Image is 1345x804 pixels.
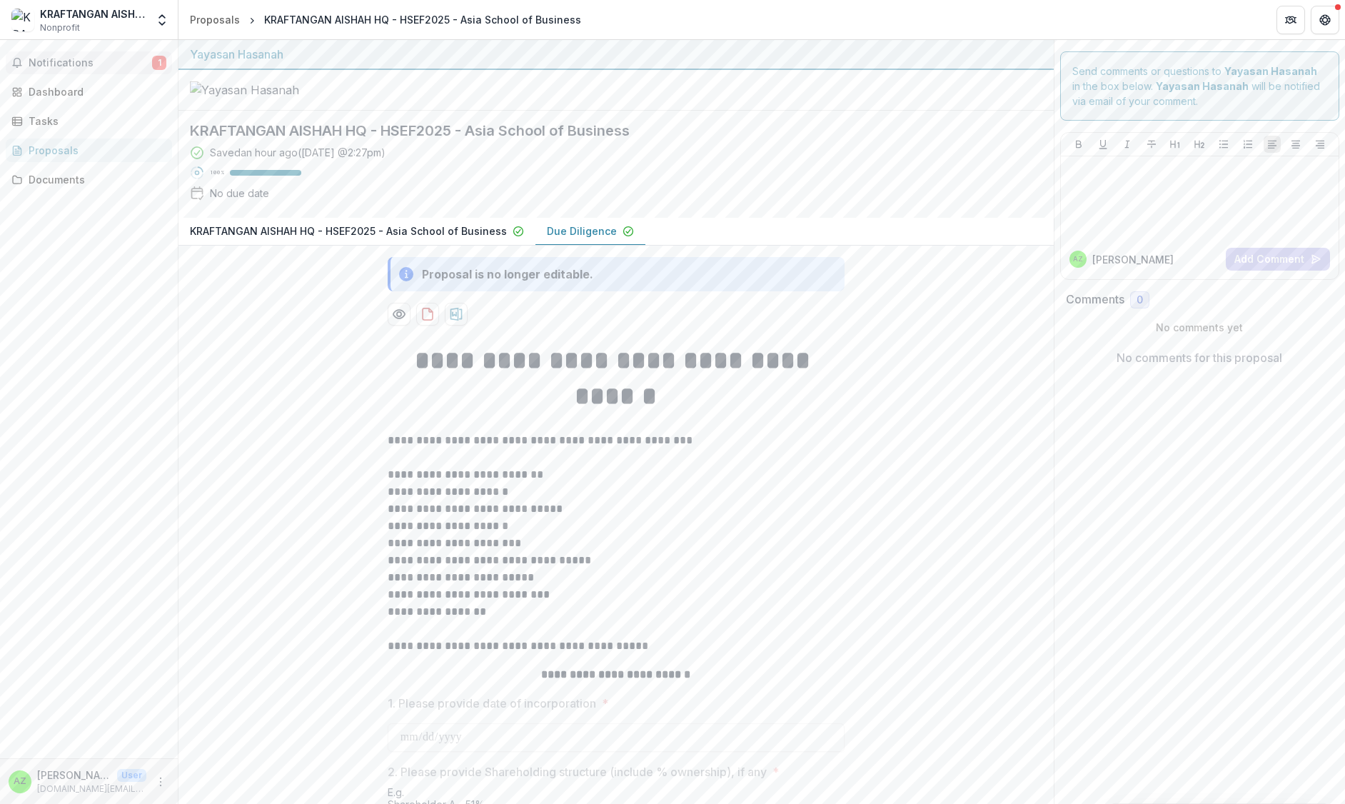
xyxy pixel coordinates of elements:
[184,9,246,30] a: Proposals
[388,303,410,326] button: Preview f4be919a-e24f-422d-937e-7260aa4629ee-1.pdf
[190,46,1042,63] div: Yayasan Hasanah
[11,9,34,31] img: KRAFTANGAN AISHAH HQ
[1137,294,1143,306] span: 0
[1264,136,1281,153] button: Align Left
[1066,320,1334,335] p: No comments yet
[1073,256,1083,263] div: Aishah ZA
[1060,51,1340,121] div: Send comments or questions to in the box below. will be notified via email of your comment.
[1226,248,1330,271] button: Add Comment
[6,109,172,133] a: Tasks
[210,145,386,160] div: Saved an hour ago ( [DATE] @ 2:27pm )
[210,168,224,178] p: 100 %
[416,303,439,326] button: download-proposal
[152,773,169,790] button: More
[1167,136,1184,153] button: Heading 1
[190,12,240,27] div: Proposals
[1191,136,1208,153] button: Heading 2
[190,223,507,238] p: KRAFTANGAN AISHAH HQ - HSEF2025 - Asia School of Business
[388,763,767,780] p: 2. Please provide Shareholding structure (include % ownership), if any
[445,303,468,326] button: download-proposal
[29,114,161,129] div: Tasks
[6,51,172,74] button: Notifications1
[40,21,80,34] span: Nonprofit
[1119,136,1136,153] button: Italicize
[152,56,166,70] span: 1
[37,768,111,783] p: [PERSON_NAME]
[29,84,161,99] div: Dashboard
[1094,136,1112,153] button: Underline
[388,695,596,712] p: 1. Please provide date of incorporation
[190,81,333,99] img: Yayasan Hasanah
[190,122,1019,139] h2: KRAFTANGAN AISHAH HQ - HSEF2025 - Asia School of Business
[1156,80,1249,92] strong: Yayasan Hasanah
[6,139,172,162] a: Proposals
[210,186,269,201] div: No due date
[152,6,172,34] button: Open entity switcher
[1143,136,1160,153] button: Strike
[1066,293,1124,306] h2: Comments
[29,172,161,187] div: Documents
[6,80,172,104] a: Dashboard
[1287,136,1304,153] button: Align Center
[29,143,161,158] div: Proposals
[117,769,146,782] p: User
[184,9,587,30] nav: breadcrumb
[1311,136,1329,153] button: Align Right
[1215,136,1232,153] button: Bullet List
[29,57,152,69] span: Notifications
[40,6,146,21] div: KRAFTANGAN AISHAH HQ
[14,777,26,786] div: Aishah ZA
[1117,349,1282,366] p: No comments for this proposal
[1224,65,1317,77] strong: Yayasan Hasanah
[1239,136,1256,153] button: Ordered List
[1311,6,1339,34] button: Get Help
[422,266,593,283] div: Proposal is no longer editable.
[37,783,146,795] p: [DOMAIN_NAME][EMAIL_ADDRESS][DOMAIN_NAME]
[6,168,172,191] a: Documents
[1276,6,1305,34] button: Partners
[264,12,581,27] div: KRAFTANGAN AISHAH HQ - HSEF2025 - Asia School of Business
[1092,252,1174,267] p: [PERSON_NAME]
[547,223,617,238] p: Due Diligence
[1070,136,1087,153] button: Bold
